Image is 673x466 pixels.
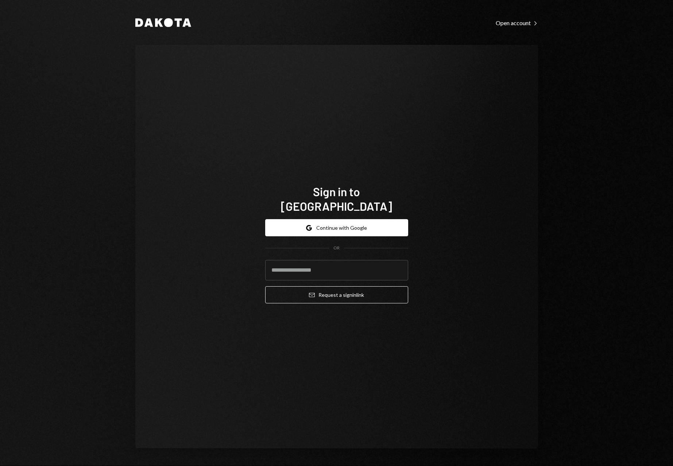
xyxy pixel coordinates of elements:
[333,245,340,251] div: OR
[265,286,408,303] button: Request a signinlink
[496,19,538,27] a: Open account
[265,184,408,213] h1: Sign in to [GEOGRAPHIC_DATA]
[265,219,408,236] button: Continue with Google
